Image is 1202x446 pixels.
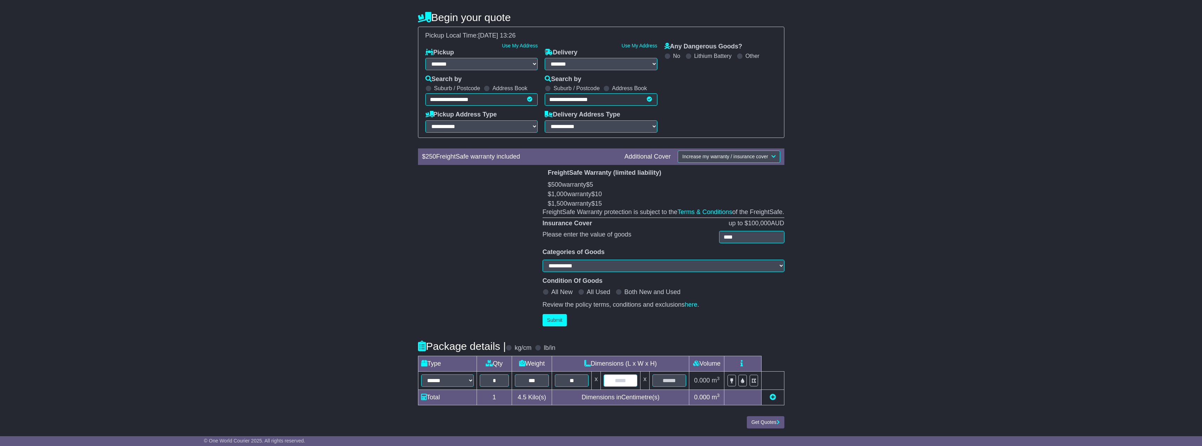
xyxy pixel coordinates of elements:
label: Suburb / Postcode [434,85,480,92]
td: Type [418,356,477,371]
td: Volume [689,356,724,371]
label: Both New and Used [624,288,680,296]
div: Additional Cover [621,153,674,161]
button: Increase my warranty / insurance cover [678,151,780,163]
button: $1,000warranty$10 [543,190,784,199]
td: Qty [477,356,512,371]
span: 5 [590,181,593,188]
span: 1,000 [551,191,567,198]
span: [DATE] 13:26 [478,32,516,39]
label: Search by [545,75,581,83]
div: Pickup Local Time: [422,32,781,40]
label: Address Book [492,85,527,92]
span: 0.000 [694,377,710,384]
span: $ [591,191,602,198]
span: 4.5 [518,394,526,401]
span: m [712,394,720,401]
b: Insurance Cover [543,220,592,227]
label: Lithium Battery [694,53,732,59]
button: $1,500warranty$15 [543,199,784,208]
td: x [640,371,650,390]
label: No [673,53,680,59]
td: Dimensions (L x W x H) [552,356,689,371]
a: Use My Address [622,43,657,48]
label: Other [745,53,759,59]
sup: 3 [717,376,720,381]
td: Total [418,390,477,405]
span: $ [591,200,602,207]
span: m [712,377,720,384]
td: 1 [477,390,512,405]
b: Categories of Goods [543,248,605,255]
a: Use My Address [502,43,538,48]
div: FreightSafe Warranty protection is subject to the of the FreightSafe. [543,208,784,216]
td: Kilo(s) [512,390,552,405]
div: up to $ AUD [725,220,788,227]
label: Suburb / Postcode [553,85,600,92]
label: All New [551,288,573,296]
label: All Used [587,288,610,296]
div: Please enter the value of goods [539,231,716,243]
label: lb/in [544,344,555,352]
span: © One World Courier 2025. All rights reserved. [204,438,305,444]
div: Review the policy terms, conditions and exclusions . [543,301,784,309]
span: 10 [595,191,602,198]
h4: Begin your quote [418,12,784,23]
b: Condition Of Goods [543,277,603,284]
td: Weight [512,356,552,371]
span: 15 [595,200,602,207]
label: Delivery Address Type [545,111,620,119]
label: Pickup Address Type [425,111,497,119]
sup: 3 [717,393,720,398]
span: 250 [426,153,436,160]
label: Pickup [425,49,454,56]
td: Dimensions in Centimetre(s) [552,390,689,405]
label: Address Book [612,85,647,92]
label: kg/cm [514,344,531,352]
a: Terms & Conditions [677,208,732,215]
a: Add new item [770,394,776,401]
td: x [592,371,601,390]
span: 0.000 [694,394,710,401]
a: here [685,301,697,308]
button: Submit [543,314,567,326]
span: 100,000 [748,220,771,227]
label: Delivery [545,49,577,56]
span: 1,500 [551,200,567,207]
label: Search by [425,75,462,83]
span: 500 [551,181,562,188]
h4: Package details | [418,340,506,352]
span: $ [586,181,593,188]
button: $500warranty$5 [543,180,784,190]
div: $ FreightSafe warranty included [419,153,621,161]
span: Increase my warranty / insurance cover [682,154,768,159]
button: Get Quotes [747,416,784,428]
b: FreightSafe Warranty (limited liability) [548,169,661,176]
label: Any Dangerous Goods? [664,43,742,51]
